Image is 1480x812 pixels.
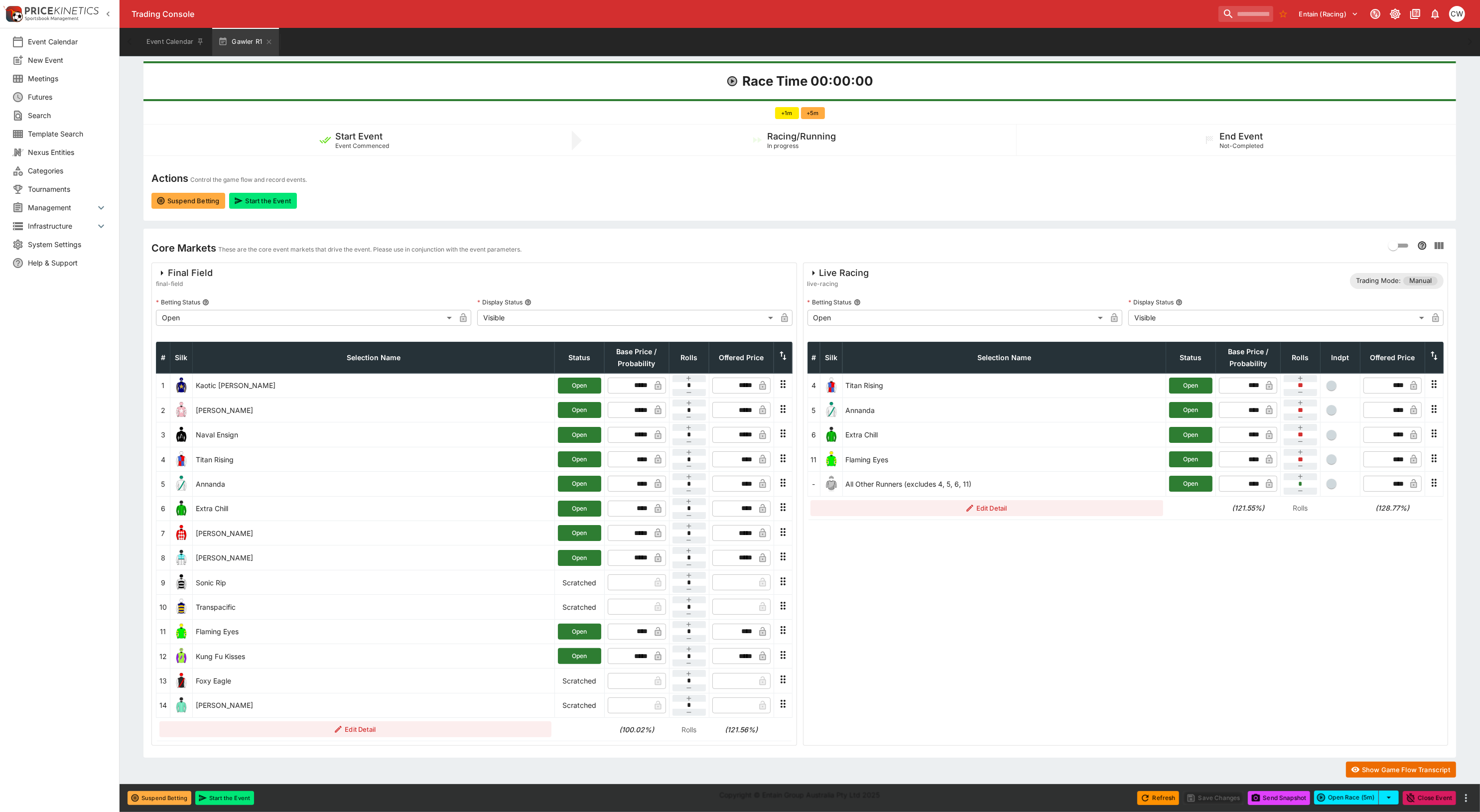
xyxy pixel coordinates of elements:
p: Display Status [477,298,523,306]
img: runner 14 [173,697,189,713]
span: Help & Support [28,258,107,268]
p: Display Status [1128,298,1174,306]
img: Sportsbook Management [25,16,79,21]
div: Open [156,310,455,326]
th: Selection Name [842,342,1166,373]
button: Gawler R1 [212,28,279,56]
p: Rolls [672,724,706,735]
h5: Start Event [335,131,383,142]
button: Betting Status [202,299,209,306]
td: 4 [807,373,820,398]
p: Betting Status [156,298,200,306]
span: Search [28,110,107,121]
td: - [807,472,820,496]
div: Open [807,310,1107,326]
button: Open [558,501,601,517]
img: runner 5 [173,476,189,492]
td: 12 [156,644,170,668]
img: runner 13 [173,673,189,689]
button: Open [558,427,601,443]
p: Scratched [558,676,601,686]
td: 1 [156,373,170,398]
th: Independent [1321,342,1360,373]
td: [PERSON_NAME] [193,693,555,717]
p: Trading Mode: [1356,276,1401,286]
h5: End Event [1219,131,1263,142]
button: Select Tenant [1293,6,1364,22]
th: Status [1166,342,1216,373]
img: runner 7 [173,525,189,541]
button: Start the Event [195,791,254,805]
h1: Race Time 00:00:00 [742,73,873,90]
div: Final Field [156,267,213,279]
img: runner 11 [173,624,189,640]
td: 6 [807,422,820,447]
div: Christopher Winter [1449,6,1465,22]
img: runner 8 [173,550,189,566]
button: Open [558,451,601,467]
button: Open [558,476,601,492]
th: Status [554,342,604,373]
button: Edit Detail [159,721,552,737]
button: +1m [775,107,799,119]
span: Event Calendar [28,36,107,47]
img: runner 9 [173,574,189,590]
img: runner 3 [173,427,189,443]
td: [PERSON_NAME] [193,545,555,570]
button: Open [558,378,601,394]
td: 5 [156,472,170,496]
h6: (121.55%) [1219,503,1278,513]
button: Open [1169,451,1212,467]
p: Betting Status [807,298,852,306]
span: In progress [767,142,799,149]
button: Suspend Betting [151,193,225,209]
button: No Bookmarks [1275,6,1291,22]
span: Not-Completed [1219,142,1263,149]
img: runner 1 [173,378,189,394]
td: 3 [156,422,170,447]
td: 10 [156,595,170,619]
span: Futures [28,92,107,102]
p: Scratched [558,577,601,588]
button: Open [1169,378,1212,394]
p: These are the core event markets that drive the event. Please use in conjunction with the event p... [218,245,522,255]
button: Start the Event [229,193,296,209]
span: Template Search [28,129,107,139]
button: Open [1169,402,1212,418]
img: runner 10 [173,599,189,615]
img: PriceKinetics Logo [3,4,23,24]
button: Edit Detail [810,500,1163,516]
button: Open [558,624,601,640]
td: 2 [156,398,170,422]
h6: (128.77%) [1363,503,1422,513]
td: Flaming Eyes [193,619,555,644]
td: Annanda [842,398,1166,422]
div: Visible [477,310,777,326]
button: Notifications [1426,5,1444,23]
th: Rolls [1281,342,1321,373]
button: Refresh [1137,791,1179,805]
span: Management [28,202,95,213]
div: Live Racing [807,267,869,279]
img: runner 4 [173,451,189,467]
span: Infrastructure [28,221,95,231]
td: 11 [156,619,170,644]
div: Trading Console [132,9,1214,19]
img: runner 5 [823,402,839,418]
img: runner 4 [823,378,839,394]
h6: (100.02%) [607,724,666,735]
button: Display Status [1176,299,1183,306]
p: Scratched [558,700,601,710]
h4: Actions [151,172,188,185]
button: Suspend Betting [128,791,191,805]
td: Extra Chill [193,496,555,521]
button: +5m [801,107,825,119]
button: Event Calendar [140,28,210,56]
span: Event Commenced [335,142,389,149]
button: Open [558,402,601,418]
td: 11 [807,447,820,471]
td: Kaotic [PERSON_NAME] [193,373,555,398]
td: Titan Rising [193,447,555,471]
p: Rolls [1284,503,1318,513]
td: All Other Runners (excludes 4, 5, 6, 11) [842,472,1166,496]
